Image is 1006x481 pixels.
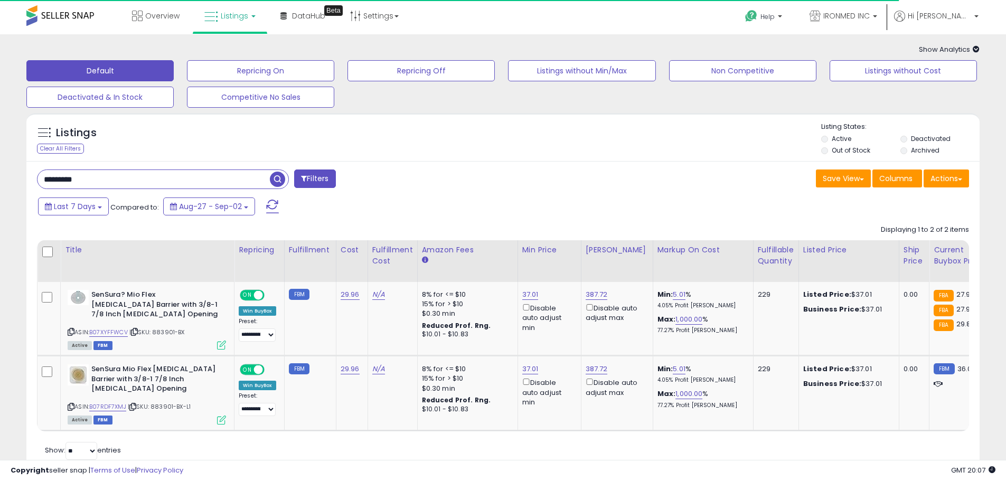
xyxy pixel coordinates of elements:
span: ON [241,365,254,374]
div: 229 [758,290,791,299]
button: Non Competitive [669,60,816,81]
span: | SKU: 883901-BX-L1 [128,402,191,411]
b: Max: [657,314,676,324]
span: All listings currently available for purchase on Amazon [68,341,92,350]
a: 29.96 [341,289,360,300]
div: Clear All Filters [37,144,84,154]
button: Default [26,60,174,81]
span: Columns [879,173,913,184]
div: Preset: [239,318,276,342]
a: Help [737,2,793,34]
button: Columns [872,169,922,187]
p: 4.05% Profit [PERSON_NAME] [657,302,745,309]
button: Save View [816,169,871,187]
a: Hi [PERSON_NAME] [894,11,979,34]
div: seller snap | | [11,466,183,476]
span: Help [760,12,775,21]
span: 36.03 [957,364,976,374]
span: Overview [145,11,180,21]
span: All listings currently available for purchase on Amazon [68,416,92,425]
a: N/A [372,364,385,374]
small: FBA [934,290,953,301]
div: $10.01 - $10.83 [422,330,510,339]
button: Competitive No Sales [187,87,334,108]
div: Tooltip anchor [324,5,343,16]
b: Business Price: [803,379,861,389]
span: 2025-09-10 20:07 GMT [951,465,995,475]
div: $0.30 min [422,384,510,393]
div: Title [65,244,230,256]
a: 5.01 [673,289,685,300]
img: 219yjAv9uhL._SL40_.jpg [68,290,89,305]
div: $10.01 - $10.83 [422,405,510,414]
span: Show Analytics [919,44,980,54]
div: 229 [758,364,791,374]
div: Win BuyBox [239,306,276,316]
span: Hi [PERSON_NAME] [908,11,971,21]
p: 77.27% Profit [PERSON_NAME] [657,402,745,409]
button: Listings without Min/Max [508,60,655,81]
button: Repricing On [187,60,334,81]
label: Active [832,134,851,143]
b: Business Price: [803,304,861,314]
div: Fulfillable Quantity [758,244,794,267]
label: Archived [911,146,939,155]
b: Listed Price: [803,289,851,299]
span: Aug-27 - Sep-02 [179,201,242,212]
div: Displaying 1 to 2 of 2 items [881,225,969,235]
button: Deactivated & In Stock [26,87,174,108]
p: Listing States: [821,122,980,132]
div: Ship Price [904,244,925,267]
div: Disable auto adjust min [522,302,573,333]
h5: Listings [56,126,97,140]
span: ON [241,291,254,300]
button: Repricing Off [347,60,495,81]
a: 1,000.00 [675,314,702,325]
a: 37.01 [522,289,539,300]
b: SenSura Mio Flex [MEDICAL_DATA] Barrier with 3/8-1 7/8 Inch [MEDICAL_DATA] Opening [91,364,220,397]
strong: Copyright [11,465,49,475]
div: 8% for <= $10 [422,290,510,299]
div: Fulfillment Cost [372,244,413,267]
a: N/A [372,289,385,300]
button: Actions [924,169,969,187]
span: 27.98 [956,304,975,314]
div: Amazon Fees [422,244,513,256]
div: 0.00 [904,364,921,374]
div: 8% for <= $10 [422,364,510,374]
span: | SKU: 883901-BX [129,328,185,336]
div: Cost [341,244,363,256]
div: Disable auto adjust min [522,376,573,407]
span: Last 7 Days [54,201,96,212]
div: Min Price [522,244,577,256]
div: $37.01 [803,290,891,299]
div: Win BuyBox [239,381,276,390]
a: B07RDF7XMJ [89,402,126,411]
span: FBM [93,416,112,425]
div: % [657,389,745,409]
button: Last 7 Days [38,197,109,215]
b: Listed Price: [803,364,851,374]
div: Preset: [239,392,276,416]
div: ASIN: [68,364,226,423]
div: ASIN: [68,290,226,348]
div: [PERSON_NAME] [586,244,648,256]
div: % [657,290,745,309]
div: Markup on Cost [657,244,749,256]
b: Reduced Prof. Rng. [422,321,491,330]
button: Listings without Cost [830,60,977,81]
div: $0.30 min [422,309,510,318]
a: 5.01 [673,364,685,374]
small: FBA [934,305,953,316]
div: $37.01 [803,379,891,389]
div: % [657,364,745,384]
small: FBM [934,363,954,374]
th: The percentage added to the cost of goods (COGS) that forms the calculator for Min & Max prices. [653,240,753,282]
div: Disable auto adjust max [586,376,645,397]
a: 29.96 [341,364,360,374]
span: DataHub [292,11,325,21]
small: FBM [289,363,309,374]
div: Disable auto adjust max [586,302,645,323]
small: FBM [289,289,309,300]
div: 0.00 [904,290,921,299]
